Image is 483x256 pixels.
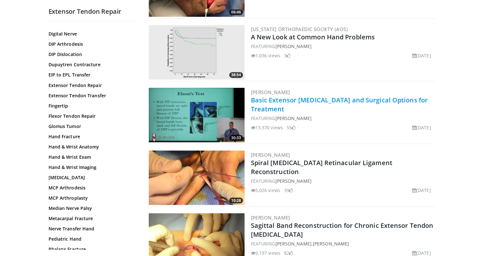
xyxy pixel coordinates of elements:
[49,195,135,201] a: MCP Arthroplasty
[49,7,138,16] h2: Extensor Tendon Repair
[149,25,245,79] img: 5d0b6f1a-3f9e-466d-884f-5a364b39d72e.300x170_q85_crop-smart_upscale.jpg
[49,31,135,37] a: Digital Nerve
[49,205,135,211] a: Median Nerve Palsy
[149,150,245,205] a: 10:28
[275,115,311,121] a: [PERSON_NAME]
[251,151,290,158] a: [PERSON_NAME]
[229,9,243,15] span: 06:46
[251,177,434,184] div: FEATURING
[251,221,434,238] a: Sagittal Band Reconstruction for Chronic Extensor Tendon [MEDICAL_DATA]
[251,52,280,59] li: 1,036 views
[229,72,243,78] span: 38:54
[49,215,135,221] a: Metacarpal Fracture
[49,154,135,160] a: Hand & Wrist Exam
[251,124,283,131] li: 13,370 views
[251,33,375,41] a: A New Look at Common Hand Problems
[49,246,135,252] a: Phalanx Fracture
[313,240,349,246] a: [PERSON_NAME]
[49,174,135,180] a: [MEDICAL_DATA]
[149,25,245,79] a: 38:54
[49,82,135,88] a: Extensor Tendon Repair
[251,115,434,121] div: FEATURING
[412,52,431,59] li: [DATE]
[275,178,311,184] a: [PERSON_NAME]
[284,52,291,59] li: 3
[229,197,243,203] span: 10:28
[49,184,135,191] a: MCP Arthrodesis
[284,187,293,193] li: 39
[149,150,245,205] img: a7b712a6-5907-4f15-bbf6-16f887eb6b16.300x170_q85_crop-smart_upscale.jpg
[49,133,135,140] a: Hand Fracture
[412,187,431,193] li: [DATE]
[49,123,135,129] a: Glomus Tumor
[251,95,428,113] a: Basic Extensor [MEDICAL_DATA] and Surgical Options for Treatment
[49,225,135,232] a: Nerve Transfer Hand
[251,158,392,176] a: Spiral [MEDICAL_DATA] Retinacular Ligament Reconstruction
[149,88,245,142] img: bed40874-ca21-42dc-8a42-d9b09b7d8d58.300x170_q85_crop-smart_upscale.jpg
[251,26,348,32] a: [US_STATE] Orthopaedic Society (AOS)
[49,102,135,109] a: Fingertip
[251,240,434,247] div: FEATURING ,
[49,143,135,150] a: Hand & Wrist Anatomy
[229,135,243,140] span: 30:33
[49,92,135,99] a: Extensor Tendon Transfer
[251,187,280,193] li: 5,026 views
[49,61,135,68] a: Dupuytren Contracture
[49,113,135,119] a: Flexor Tendon Repair
[49,164,135,170] a: Hand & Wrist Imaging
[251,249,280,256] li: 9,197 views
[149,88,245,142] a: 30:33
[49,72,135,78] a: EIP to EPL Transfer
[251,214,290,220] a: [PERSON_NAME]
[49,51,135,58] a: DIP Dislocation
[412,249,431,256] li: [DATE]
[284,249,293,256] li: 82
[251,89,290,95] a: [PERSON_NAME]
[49,236,135,242] a: Pediatric Hand
[275,43,311,49] a: [PERSON_NAME]
[287,124,296,131] li: 55
[275,240,311,246] a: [PERSON_NAME]
[251,43,434,50] div: FEATURING
[412,124,431,131] li: [DATE]
[49,41,135,47] a: DIP Arthrodesis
